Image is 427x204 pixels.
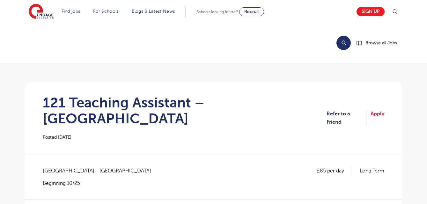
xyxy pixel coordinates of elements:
button: Search [336,36,351,50]
a: For Schools [93,9,118,14]
span: [GEOGRAPHIC_DATA] - [GEOGRAPHIC_DATA] [43,167,158,175]
a: Sign up [357,7,385,16]
a: Find jobs [62,9,80,14]
p: Beginning 10/25 [43,180,158,187]
p: Long Term [360,167,384,175]
span: Recruit [244,9,259,14]
img: Engage Education [29,4,54,20]
a: Refer to a Friend [327,110,366,127]
span: Browse all Jobs [365,39,397,47]
a: Blogs & Latest News [132,9,175,14]
span: Schools looking for staff [197,10,238,14]
a: Apply [371,110,384,127]
h1: 121 Teaching Assistant – [GEOGRAPHIC_DATA] [43,95,327,127]
span: Posted [DATE] [43,135,71,140]
a: Browse all Jobs [356,39,402,47]
p: £85 per day [317,167,352,175]
a: Recruit [239,7,264,16]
